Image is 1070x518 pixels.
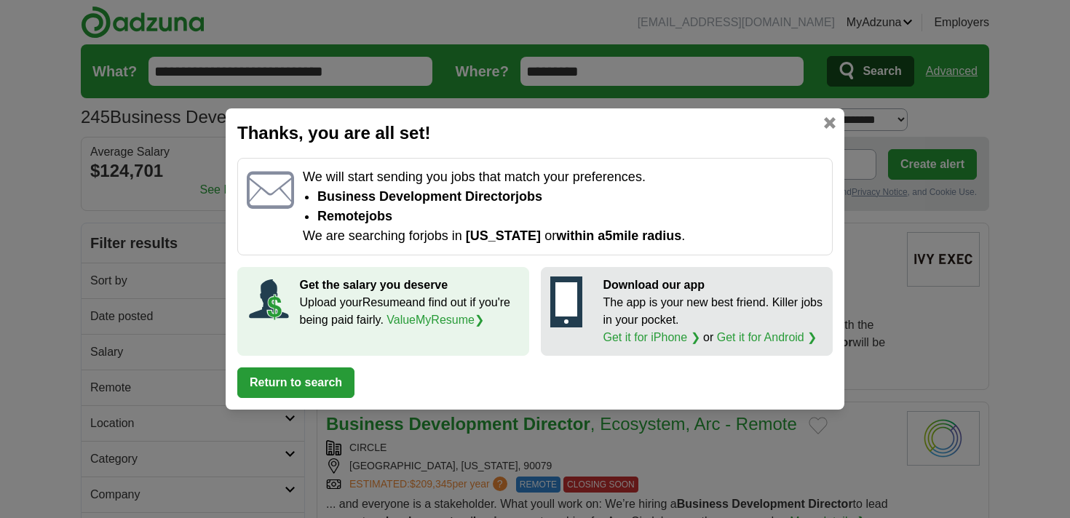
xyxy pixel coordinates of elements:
[303,167,823,187] p: We will start sending you jobs that match your preferences.
[317,207,823,226] li: Remote jobs
[317,187,823,207] li: Business Development Director jobs
[603,294,824,346] p: The app is your new best friend. Killer jobs in your pocket. or
[300,294,520,329] p: Upload your Resume and find out if you're being paid fairly.
[603,276,824,294] p: Download our app
[717,331,817,343] a: Get it for Android ❯
[303,226,823,246] p: We are searching for jobs in or .
[237,367,354,398] button: Return to search
[387,314,484,326] a: ValueMyResume❯
[556,228,681,243] span: within a 5 mile radius
[237,120,833,146] h2: Thanks, you are all set!
[603,331,700,343] a: Get it for iPhone ❯
[466,228,541,243] span: [US_STATE]
[300,276,520,294] p: Get the salary you deserve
